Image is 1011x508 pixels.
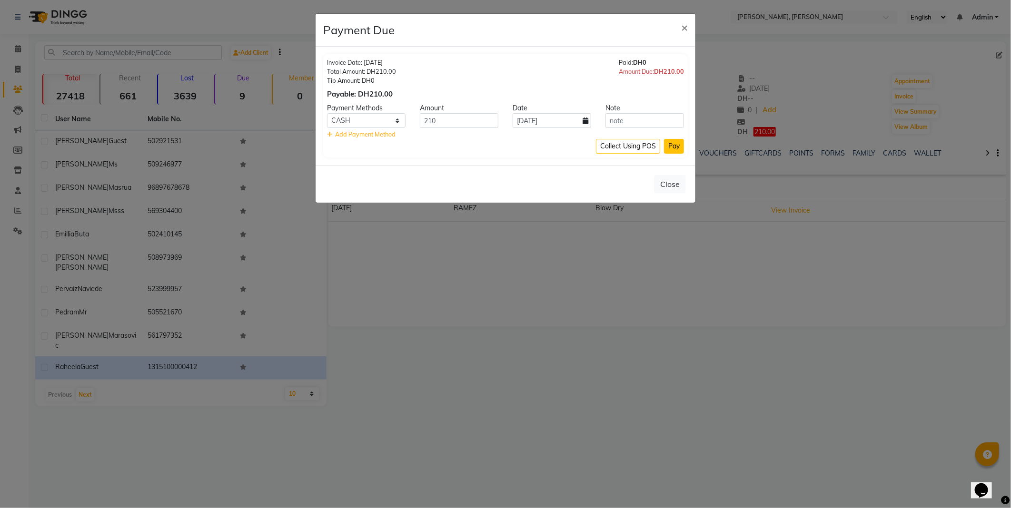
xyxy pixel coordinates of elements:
div: Amount Due: [619,67,684,76]
button: Close [674,14,695,40]
button: Pay [664,139,684,154]
button: Collect Using POS [596,139,660,154]
span: DH0 [633,59,646,66]
span: × [681,20,688,34]
button: Close [654,175,686,193]
div: Invoice Date: [DATE] [327,58,396,67]
span: DH210.00 [654,68,684,75]
div: Amount [413,103,506,113]
div: Payable: DH210.00 [327,89,396,100]
div: Note [598,103,691,113]
input: note [605,113,684,128]
iframe: chat widget [971,470,1001,498]
div: Total Amount: DH210.00 [327,67,396,76]
div: Payment Methods [320,103,413,113]
h4: Payment Due [323,21,395,39]
div: Paid: [619,58,684,67]
input: Amount [420,113,498,128]
span: Add Payment Method [335,130,396,138]
div: Date [506,103,598,113]
div: Tip Amount: DH0 [327,76,396,85]
input: yyyy-mm-dd [513,113,591,128]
